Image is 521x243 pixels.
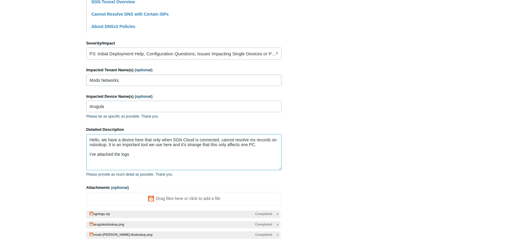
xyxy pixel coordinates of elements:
a: Cannot Resolve DNS with Certain ISPs [91,12,169,17]
span: (optional) [111,185,129,190]
a: About DNSv2 Policies [91,24,135,29]
p: Please be as specific as possible. Thank you. [86,114,282,119]
span: Completed [255,222,272,227]
label: Attachments [86,185,282,191]
span: (optional) [135,68,152,72]
p: Please provide as much detail as possible. Thank you. [86,172,282,177]
span: x [277,232,279,237]
label: Impacted Device Name(s) [86,94,282,100]
label: Detailed Description [86,127,282,133]
label: Severity/Impact [86,40,282,46]
span: x [277,222,279,227]
label: Impacted Tenant Name(s) [86,67,282,73]
a: P3: Initial Deployment Help, Configuration Questions, Issues Impacting Single Devices or Past Out... [86,48,282,60]
span: Completed [255,232,272,237]
span: (optional) [135,94,153,99]
span: x [277,211,279,217]
span: Completed [255,211,272,217]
